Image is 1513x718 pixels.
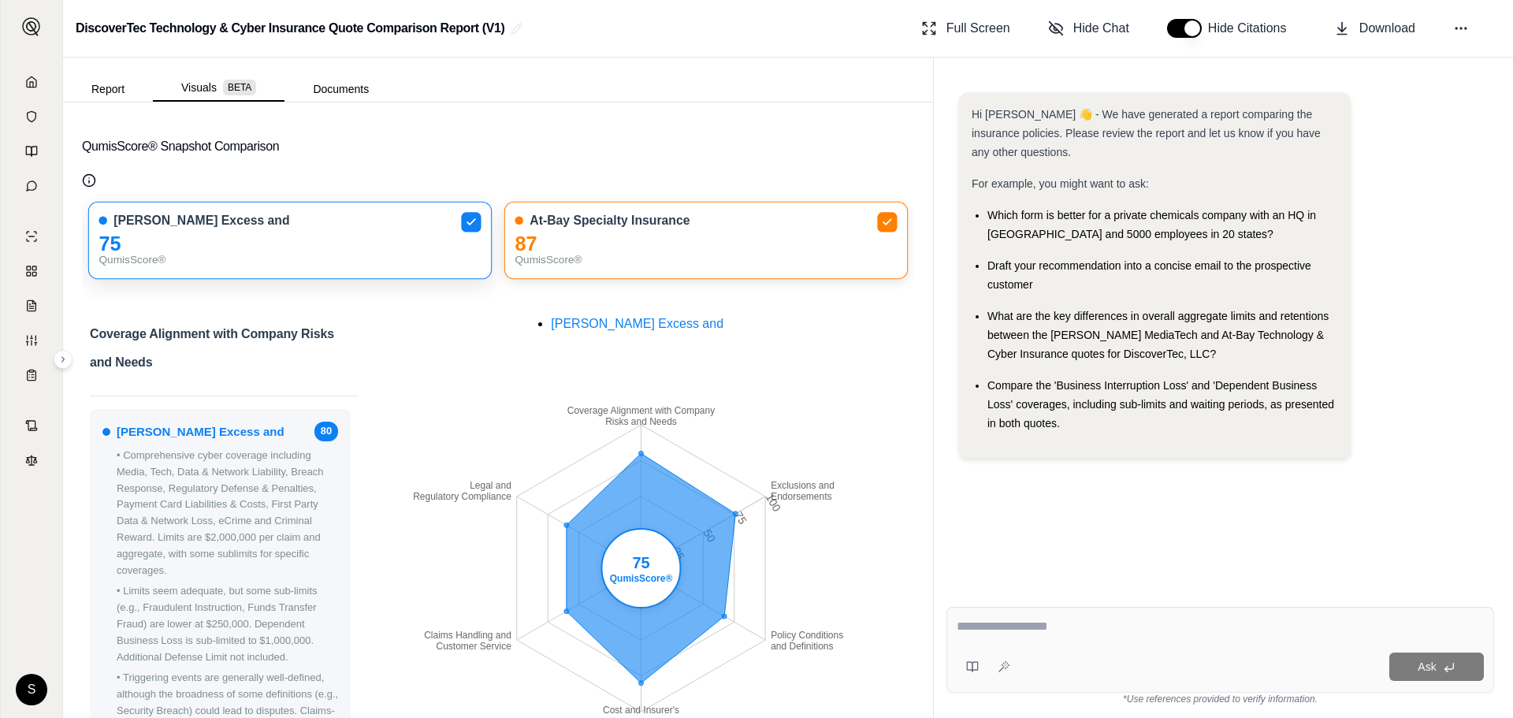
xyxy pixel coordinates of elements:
[10,410,53,441] a: Contract Analysis
[82,121,914,172] button: QumisScore® Snapshot Comparison
[987,379,1334,430] span: Compare the 'Business Interruption Loss' and 'Dependent Business Loss' coverages, including sub-l...
[223,80,256,95] span: BETA
[99,252,481,269] div: QumisScore®
[10,290,53,322] a: Claim Coverage
[10,170,53,202] a: Chat
[1328,13,1422,44] button: Download
[771,492,831,503] tspan: Endorsements
[10,66,53,98] a: Home
[551,317,723,330] span: [PERSON_NAME] Excess and
[153,75,284,102] button: Visuals
[515,252,897,269] div: QumisScore®
[117,583,338,665] p: • Limits seem adequate, but some sub-limits (e.g., Fraudulent Instruction, Funds Transfer Fraud) ...
[314,422,338,441] span: 80
[771,642,833,653] tspan: and Definitions
[987,259,1311,291] span: Draft your recommendation into a concise email to the prospective customer
[972,108,1321,158] span: Hi [PERSON_NAME] 👋 - We have generated a report comparing the insurance policies. Please review t...
[10,255,53,287] a: Policy Comparisons
[54,350,72,369] button: Expand sidebar
[972,177,1149,190] span: For example, you might want to ask:
[413,492,511,503] tspan: Regulatory Compliance
[610,573,673,584] tspan: QumisScore®
[10,325,53,356] a: Custom Report
[22,17,41,36] img: Expand sidebar
[10,101,53,132] a: Documents Vault
[764,492,784,514] tspan: 100
[567,405,715,416] tspan: Coverage Alignment with Company
[515,236,897,252] div: 87
[470,480,511,491] tspan: Legal and
[1389,653,1484,681] button: Ask
[1418,660,1436,673] span: Ask
[987,209,1316,240] span: Which form is better for a private chemicals company with an HQ in [GEOGRAPHIC_DATA] and 5000 emp...
[117,422,284,441] span: [PERSON_NAME] Excess and
[16,11,47,43] button: Expand sidebar
[63,76,153,102] button: Report
[1208,19,1296,38] span: Hide Citations
[82,173,96,188] button: Qumis Score Info
[732,510,749,527] tspan: 75
[1073,19,1129,38] span: Hide Chat
[603,705,679,716] tspan: Cost and Insurer's
[633,554,650,571] tspan: 75
[530,213,690,229] span: At-Bay Specialty Insurance
[915,13,1017,44] button: Full Screen
[771,630,843,641] tspan: Policy Conditions
[10,136,53,167] a: Prompt Library
[605,417,677,428] tspan: Risks and Needs
[424,630,511,641] tspan: Claims Handling and
[1042,13,1136,44] button: Hide Chat
[10,221,53,252] a: Single Policy
[90,320,359,386] h2: Coverage Alignment with Company Risks and Needs
[99,236,481,252] div: 75
[10,445,53,476] a: Legal Search Engine
[987,310,1329,360] span: What are the key differences in overall aggregate limits and retentions between the [PERSON_NAME]...
[437,642,512,653] tspan: Customer Service
[76,14,504,43] h2: DiscoverTec Technology & Cyber Insurance Quote Comparison Report (V1)
[284,76,397,102] button: Documents
[771,480,835,491] tspan: Exclusions and
[946,19,1010,38] span: Full Screen
[113,213,289,229] span: [PERSON_NAME] Excess and
[10,359,53,391] a: Coverage Table
[16,674,47,705] div: S
[946,693,1494,705] div: *Use references provided to verify information.
[117,448,338,578] p: • Comprehensive cyber coverage including Media, Tech, Data & Network Liability, Breach Response, ...
[1359,19,1415,38] span: Download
